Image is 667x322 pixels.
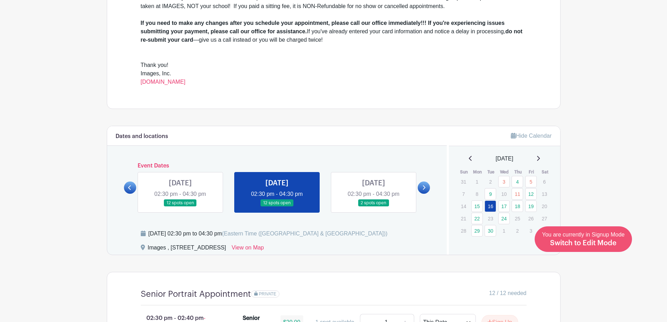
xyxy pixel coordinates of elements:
p: 3 [525,225,537,236]
a: You are currently in Signup Mode Switch to Edit Mode [535,226,632,252]
a: 11 [512,188,523,200]
strong: If you need to make any changes after you schedule your appointment, please call our office immed... [141,20,505,34]
span: You are currently in Signup Mode [542,232,625,246]
a: 15 [471,200,483,212]
p: 23 [485,213,496,224]
p: 2 [485,176,496,187]
a: View on Map [232,244,264,255]
a: 3 [498,176,510,187]
span: (Eastern Time ([GEOGRAPHIC_DATA] & [GEOGRAPHIC_DATA])) [222,231,388,237]
a: [DOMAIN_NAME] [141,79,186,85]
p: 28 [458,225,469,236]
p: 2 [512,225,523,236]
h6: Dates and locations [116,133,168,140]
div: Thank you! [141,61,527,69]
a: 16 [485,200,496,212]
h4: Senior Portrait Appointment [141,289,251,299]
a: 24 [498,213,510,224]
h6: Event Dates [136,163,418,169]
div: If you've already entered your card information and notice a delay in processing, —give us a call... [141,19,527,44]
span: 12 / 12 needed [489,289,527,297]
p: 10 [498,189,510,199]
p: 6 [539,176,550,187]
th: Thu [511,169,525,176]
a: 29 [471,225,483,237]
p: 13 [539,189,550,199]
div: [DATE] 02:30 pm to 04:30 pm [148,229,388,238]
a: 4 [512,176,523,187]
p: 31 [458,176,469,187]
th: Tue [484,169,498,176]
p: 1 [471,176,483,187]
a: 19 [525,200,537,212]
a: 5 [525,176,537,187]
p: 4 [539,225,550,236]
div: Images, Inc. [141,69,527,86]
strong: do not re-submit your card [141,28,523,43]
p: 1 [498,225,510,236]
a: Hide Calendar [511,133,551,139]
th: Sat [538,169,552,176]
th: Fri [525,169,539,176]
th: Wed [498,169,512,176]
p: 27 [539,213,550,224]
a: 9 [485,188,496,200]
p: 26 [525,213,537,224]
span: [DATE] [496,155,513,163]
a: 17 [498,200,510,212]
a: 30 [485,225,496,237]
p: 25 [512,213,523,224]
th: Mon [471,169,485,176]
a: 22 [471,213,483,224]
p: 21 [458,213,469,224]
span: PRIVATE [259,292,276,296]
p: 20 [539,201,550,212]
p: 8 [471,189,483,199]
p: 7 [458,189,469,199]
div: Images , [STREET_ADDRESS] [148,244,226,255]
p: 14 [458,201,469,212]
th: Sun [457,169,471,176]
a: 18 [512,200,523,212]
a: 12 [525,188,537,200]
span: Switch to Edit Mode [550,240,617,247]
